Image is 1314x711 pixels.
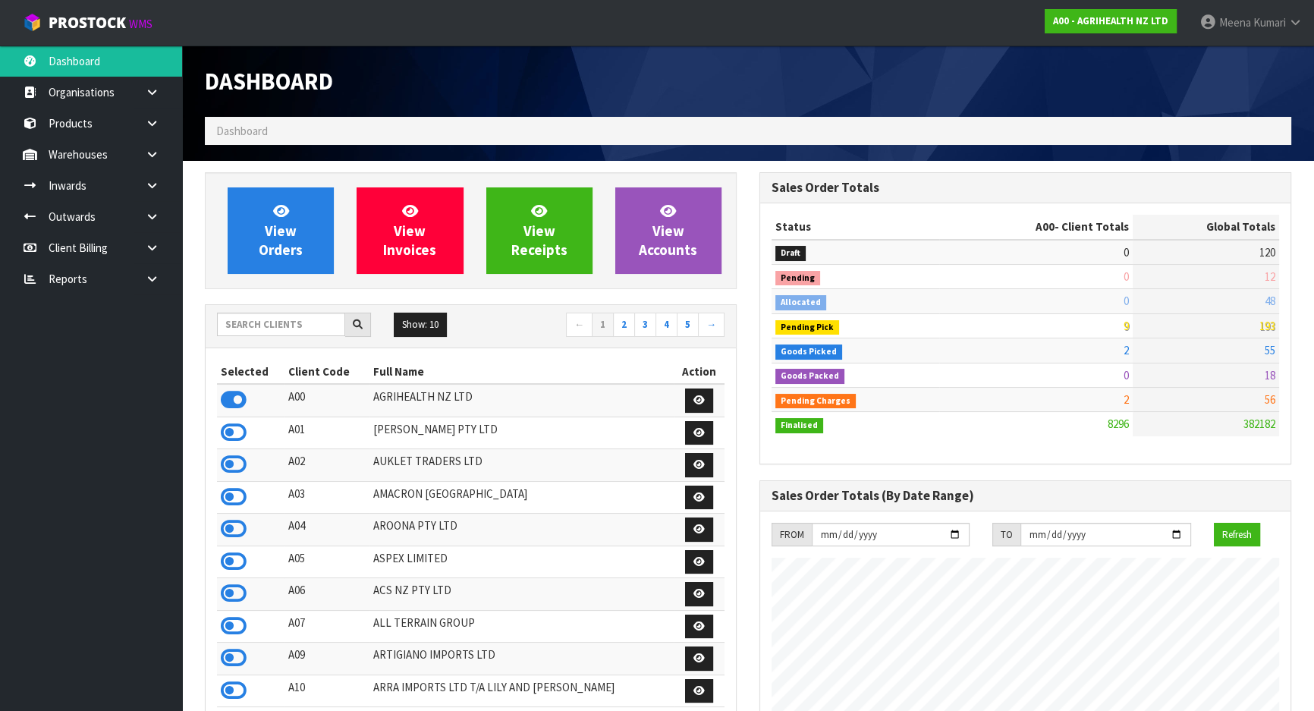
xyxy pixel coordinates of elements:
th: Status [772,215,939,239]
small: WMS [129,17,152,31]
a: 5 [677,313,699,337]
span: 56 [1265,392,1275,407]
td: A00 [284,384,369,417]
span: Finalised [775,418,823,433]
td: A01 [284,417,369,449]
span: Kumari [1253,15,1286,30]
span: 0 [1124,368,1129,382]
td: AUKLET TRADERS LTD [369,449,674,482]
td: AMACRON [GEOGRAPHIC_DATA] [369,481,674,514]
span: Draft [775,246,806,261]
span: 55 [1265,343,1275,357]
a: A00 - AGRIHEALTH NZ LTD [1045,9,1177,33]
button: Refresh [1214,523,1260,547]
h3: Sales Order Totals [772,181,1279,195]
span: Meena [1219,15,1251,30]
th: Selected [217,360,284,384]
span: 18 [1265,368,1275,382]
th: Action [674,360,725,384]
a: ← [566,313,593,337]
td: A06 [284,578,369,611]
td: ARTIGIANO IMPORTS LTD [369,643,674,675]
td: AGRIHEALTH NZ LTD [369,384,674,417]
span: 2 [1124,392,1129,407]
a: ViewAccounts [615,187,721,274]
td: A02 [284,449,369,482]
span: Pending Pick [775,320,839,335]
td: ASPEX LIMITED [369,546,674,578]
span: View Accounts [639,202,697,259]
span: 0 [1124,245,1129,260]
span: Goods Picked [775,344,842,360]
span: View Receipts [511,202,567,259]
a: 2 [613,313,635,337]
span: Pending [775,271,820,286]
th: Client Code [284,360,369,384]
a: ViewOrders [228,187,334,274]
span: ProStock [49,13,126,33]
td: A10 [284,675,369,707]
strong: A00 - AGRIHEALTH NZ LTD [1053,14,1168,27]
td: A05 [284,546,369,578]
td: ARRA IMPORTS LTD T/A LILY AND [PERSON_NAME] [369,675,674,707]
a: ViewReceipts [486,187,593,274]
span: 382182 [1243,417,1275,431]
td: [PERSON_NAME] PTY LTD [369,417,674,449]
td: A03 [284,481,369,514]
td: A04 [284,514,369,546]
span: A00 [1036,219,1055,234]
td: AROONA PTY LTD [369,514,674,546]
input: Search clients [217,313,345,336]
td: A07 [284,610,369,643]
th: Global Totals [1133,215,1279,239]
td: ACS NZ PTY LTD [369,578,674,611]
a: 4 [655,313,677,337]
div: TO [992,523,1020,547]
h3: Sales Order Totals (By Date Range) [772,489,1279,503]
th: - Client Totals [939,215,1133,239]
td: A09 [284,643,369,675]
span: 193 [1259,319,1275,333]
span: 48 [1265,294,1275,308]
a: ViewInvoices [357,187,463,274]
span: View Orders [259,202,303,259]
nav: Page navigation [483,313,725,339]
span: Pending Charges [775,394,856,409]
span: 0 [1124,294,1129,308]
span: Allocated [775,295,826,310]
th: Full Name [369,360,674,384]
img: cube-alt.png [23,13,42,32]
a: 3 [634,313,656,337]
span: Dashboard [205,67,333,96]
span: 8296 [1108,417,1129,431]
span: 0 [1124,269,1129,284]
button: Show: 10 [394,313,447,337]
span: 120 [1259,245,1275,260]
a: 1 [592,313,614,337]
span: Dashboard [216,124,268,138]
span: 12 [1265,269,1275,284]
span: 2 [1124,343,1129,357]
span: 9 [1124,319,1129,333]
span: Goods Packed [775,369,844,384]
a: → [698,313,725,337]
div: FROM [772,523,812,547]
td: ALL TERRAIN GROUP [369,610,674,643]
span: View Invoices [383,202,436,259]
